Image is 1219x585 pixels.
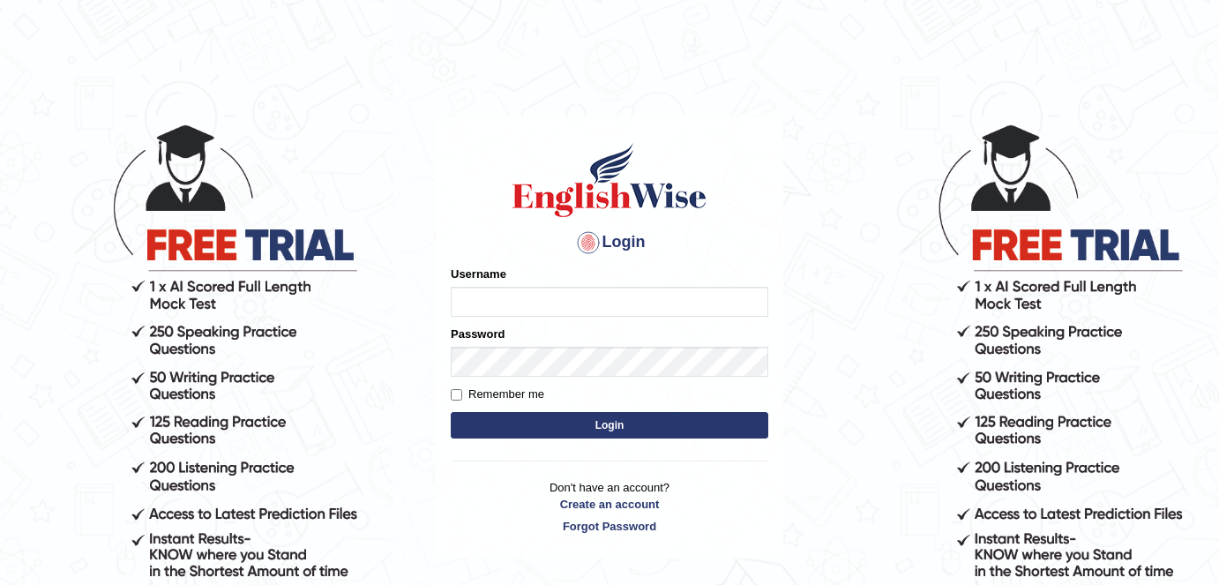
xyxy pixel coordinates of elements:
input: Remember me [451,389,462,401]
label: Password [451,326,505,342]
p: Don't have an account? [451,479,768,534]
a: Create an account [451,496,768,513]
label: Remember me [451,386,544,403]
a: Forgot Password [451,518,768,535]
img: Logo of English Wise sign in for intelligent practice with AI [509,140,710,220]
button: Login [451,412,768,439]
label: Username [451,266,506,282]
h4: Login [451,229,768,257]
